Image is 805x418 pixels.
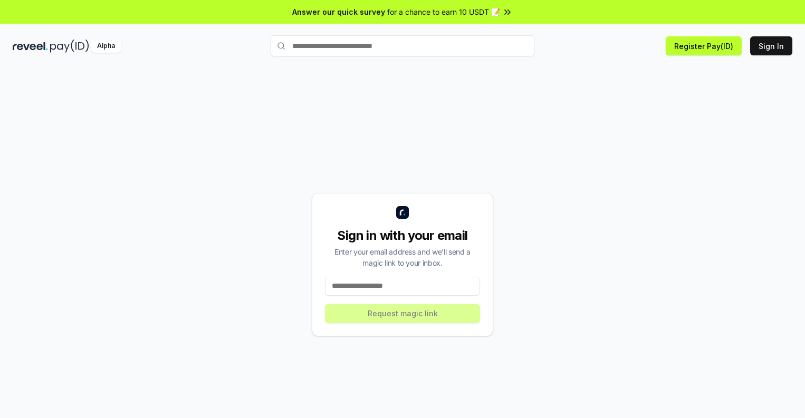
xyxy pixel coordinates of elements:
button: Register Pay(ID) [666,36,742,55]
img: logo_small [396,206,409,219]
span: for a chance to earn 10 USDT 📝 [387,6,500,17]
div: Alpha [91,40,121,53]
button: Sign In [750,36,792,55]
div: Sign in with your email [325,227,480,244]
img: pay_id [50,40,89,53]
div: Enter your email address and we’ll send a magic link to your inbox. [325,246,480,268]
span: Answer our quick survey [292,6,385,17]
img: reveel_dark [13,40,48,53]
